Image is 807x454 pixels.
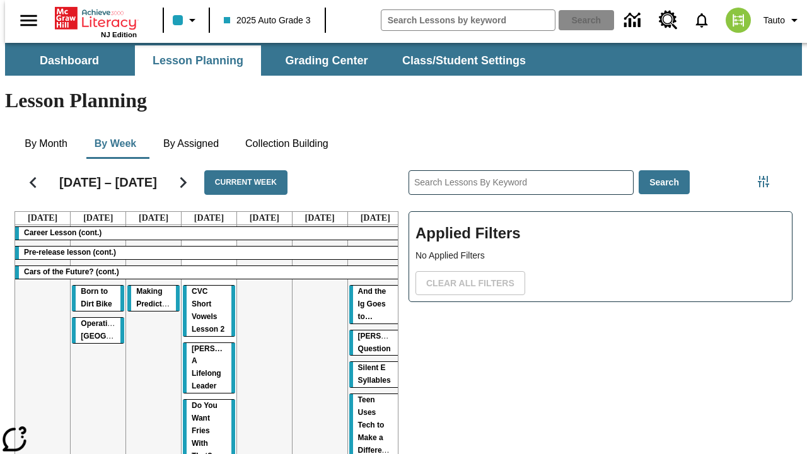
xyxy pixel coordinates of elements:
[101,31,137,38] span: NJ Edition
[617,3,651,38] a: Data Center
[127,286,180,311] div: Making Predictions
[135,45,261,76] button: Lesson Planning
[81,287,112,308] span: Born to Dirt Bike
[358,332,422,353] span: Joplin's Question
[763,14,785,27] span: Tauto
[651,3,685,37] a: Resource Center, Will open in new tab
[192,212,226,224] a: September 18, 2025
[84,129,147,159] button: By Week
[204,170,287,195] button: Current Week
[24,228,102,237] span: Career Lesson (cont.)
[685,4,718,37] a: Notifications
[224,14,311,27] span: 2025 Auto Grade 3
[17,166,49,199] button: Previous
[415,249,786,262] p: No Applied Filters
[358,363,391,385] span: Silent E Syllables
[349,362,402,387] div: Silent E Syllables
[15,266,403,279] div: Cars of the Future? (cont.)
[402,54,526,68] span: Class/Student Settings
[758,9,807,32] button: Profile/Settings
[392,45,536,76] button: Class/Student Settings
[24,248,116,257] span: Pre-release lesson (cont.)
[349,286,402,323] div: And the Ig Goes to…
[409,211,792,302] div: Applied Filters
[10,2,47,39] button: Open side menu
[72,318,124,343] div: Operation London Bridge
[168,9,205,32] button: Class color is light blue. Change class color
[55,6,137,31] a: Home
[6,45,132,76] button: Dashboard
[718,4,758,37] button: Select a new avatar
[358,212,393,224] a: September 21, 2025
[55,4,137,38] div: Home
[25,212,60,224] a: September 15, 2025
[153,129,229,159] button: By Assigned
[72,286,124,311] div: Born to Dirt Bike
[136,287,177,308] span: Making Predictions
[40,54,99,68] span: Dashboard
[264,45,390,76] button: Grading Center
[192,287,224,334] span: CVC Short Vowels Lesson 2
[153,54,243,68] span: Lesson Planning
[303,212,337,224] a: September 20, 2025
[285,54,368,68] span: Grading Center
[5,89,802,112] h1: Lesson Planning
[409,171,633,194] input: Search Lessons By Keyword
[235,129,339,159] button: Collection Building
[81,212,115,224] a: September 16, 2025
[183,343,235,393] div: Dianne Feinstein: A Lifelong Leader
[751,169,776,194] button: Filters Side menu
[59,175,157,190] h2: [DATE] – [DATE]
[136,212,171,224] a: September 17, 2025
[192,344,258,391] span: Dianne Feinstein: A Lifelong Leader
[415,218,786,249] h2: Applied Filters
[15,247,403,259] div: Pre-release lesson (cont.)
[358,287,386,321] span: And the Ig Goes to…
[15,129,78,159] button: By Month
[167,166,199,199] button: Next
[5,45,537,76] div: SubNavbar
[15,227,403,240] div: Career Lesson (cont.)
[349,330,402,356] div: Joplin's Question
[381,10,555,30] input: search field
[5,43,802,76] div: SubNavbar
[24,267,119,276] span: Cars of the Future? (cont.)
[639,170,690,195] button: Search
[183,286,235,336] div: CVC Short Vowels Lesson 2
[247,212,282,224] a: September 19, 2025
[726,8,751,33] img: avatar image
[81,319,161,340] span: Operation London Bridge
